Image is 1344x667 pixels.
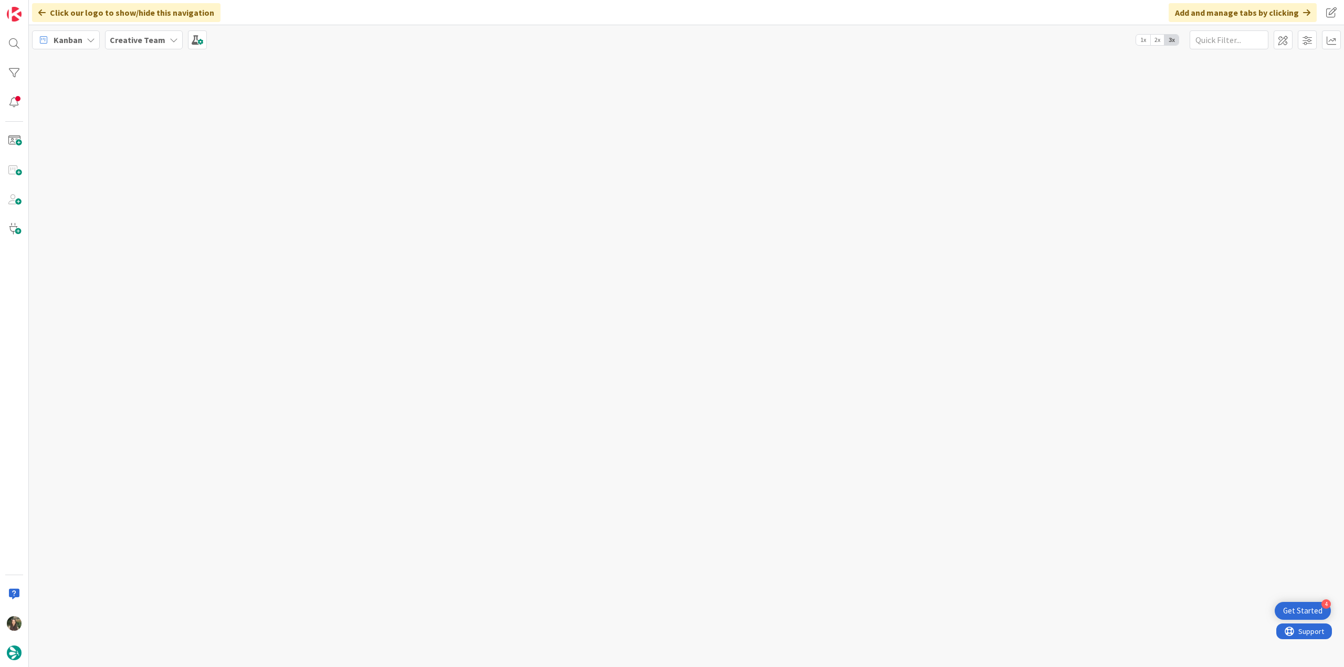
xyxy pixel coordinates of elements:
div: Add and manage tabs by clicking [1169,3,1317,22]
input: Quick Filter... [1190,30,1268,49]
div: 4 [1321,599,1331,609]
div: Open Get Started checklist, remaining modules: 4 [1275,602,1331,620]
span: 1x [1136,35,1150,45]
img: Visit kanbanzone.com [7,7,22,22]
b: Creative Team [110,35,165,45]
div: Get Started [1283,606,1322,616]
span: 2x [1150,35,1164,45]
span: Kanban [54,34,82,46]
img: avatar [7,645,22,660]
img: IG [7,616,22,631]
span: 3x [1164,35,1179,45]
span: Support [22,2,48,14]
div: Click our logo to show/hide this navigation [32,3,220,22]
